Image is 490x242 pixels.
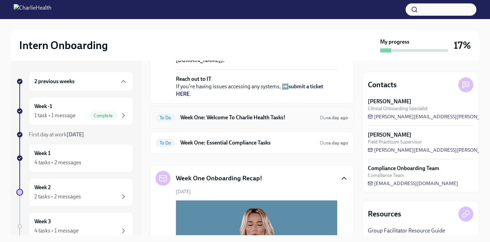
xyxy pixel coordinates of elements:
[16,178,133,207] a: Week 22 tasks • 2 messages
[176,174,262,183] h5: Week One Onboarding Recap!
[176,76,211,82] strong: Reach out to IT
[176,188,191,195] span: [DATE]
[180,114,314,121] h6: Week One: Welcome To Charlie Health Tasks!
[320,140,348,146] span: September 9th, 2025 15:00
[16,97,133,125] a: Week -11 task • 1 messageComplete
[156,140,175,146] span: To Do
[320,115,348,121] span: Due
[16,144,133,172] a: Week 14 tasks • 2 messages
[34,112,76,119] div: 1 task • 1 message
[34,218,51,225] h6: Week 3
[320,115,348,121] span: September 9th, 2025 15:00
[454,39,471,51] h3: 17%
[368,180,458,187] a: [EMAIL_ADDRESS][DOMAIN_NAME]
[368,98,411,105] strong: [PERSON_NAME]
[14,4,51,15] img: CharlieHealth
[368,209,401,219] h4: Resources
[328,140,348,146] strong: a day ago
[180,139,314,147] h6: Week One: Essential Compliance Tasks
[328,115,348,121] strong: a day ago
[34,193,81,200] div: 2 tasks • 2 messages
[156,137,348,148] a: To DoWeek One: Essential Compliance TasksDuea day ago
[368,105,428,112] span: Clinical Onboarding Specialist
[34,78,75,85] h6: 2 previous weeks
[320,140,348,146] span: Due
[34,184,51,191] h6: Week 2
[67,131,84,138] strong: [DATE]
[34,227,79,235] div: 4 tasks • 1 message
[34,159,81,166] div: 4 tasks • 2 messages
[368,139,422,145] span: Field Practicum Supervisor
[34,103,52,110] h6: Week -1
[16,212,133,241] a: Week 34 tasks • 1 message
[29,131,84,138] span: First day at work
[156,115,175,120] span: To Do
[16,131,133,138] a: First day at work[DATE]
[368,227,445,235] a: Group Facilitator Resource Guide
[368,80,397,90] h4: Contacts
[156,112,348,123] a: To DoWeek One: Welcome To Charlie Health Tasks!Duea day ago
[368,172,404,179] span: Compliance Team
[19,39,108,52] h2: Intern Onboarding
[380,38,409,46] strong: My progress
[34,150,50,157] h6: Week 1
[368,165,439,172] strong: Compliance Onboarding Team
[29,72,133,91] div: 2 previous weeks
[89,113,117,118] span: Complete
[368,131,411,139] strong: [PERSON_NAME]
[176,75,337,98] p: If you're having issues accessing any systems, ➡️ .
